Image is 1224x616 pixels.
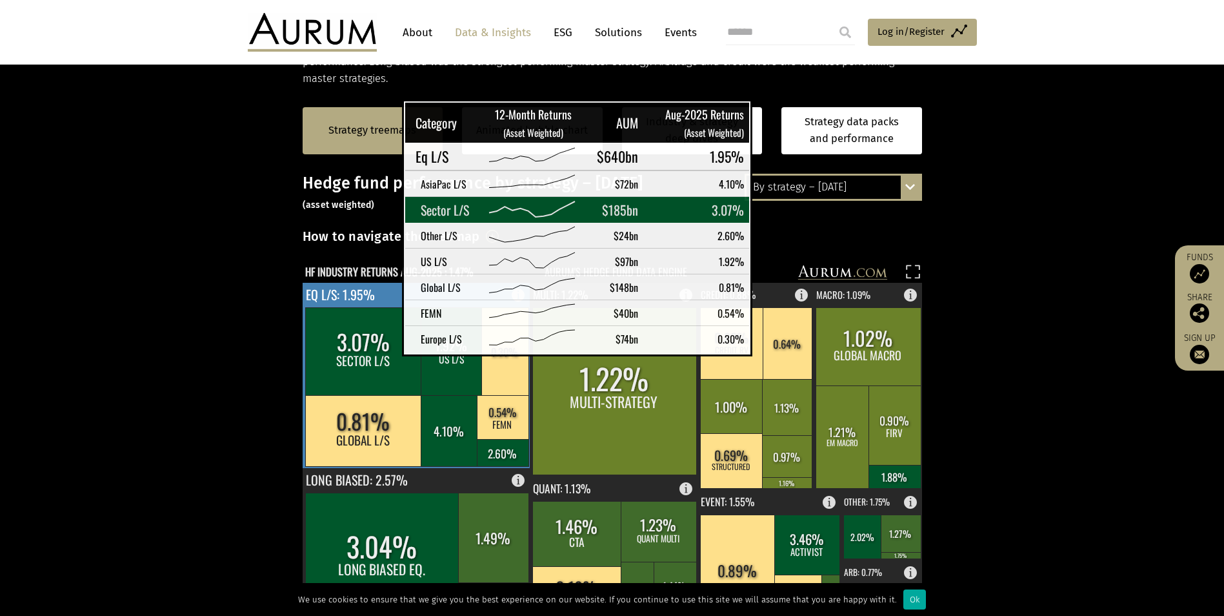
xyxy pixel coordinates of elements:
[328,122,416,139] a: Strategy treemaps
[622,107,763,154] a: Industry & strategy deep dives
[781,107,922,154] a: Strategy data packs and performance
[1181,293,1218,323] div: Share
[303,174,922,212] h3: Hedge fund performance by strategy – [DATE]
[1190,303,1209,323] img: Share this post
[547,21,579,45] a: ESG
[1190,264,1209,283] img: Access Funds
[248,13,377,52] img: Aurum
[303,200,375,210] small: (asset weighted)
[832,19,858,45] input: Submit
[903,590,926,610] div: Ok
[303,225,480,247] h3: How to navigate the treemap
[448,21,537,45] a: Data & Insights
[588,21,648,45] a: Solutions
[396,21,439,45] a: About
[658,21,697,45] a: Events
[1181,252,1218,283] a: Funds
[747,176,920,199] div: By strategy – [DATE]
[1181,333,1218,364] a: Sign up
[476,122,588,139] a: Animated bubble chart
[878,24,945,39] span: Log in/Register
[1190,345,1209,364] img: Sign up to our newsletter
[868,19,977,46] a: Log in/Register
